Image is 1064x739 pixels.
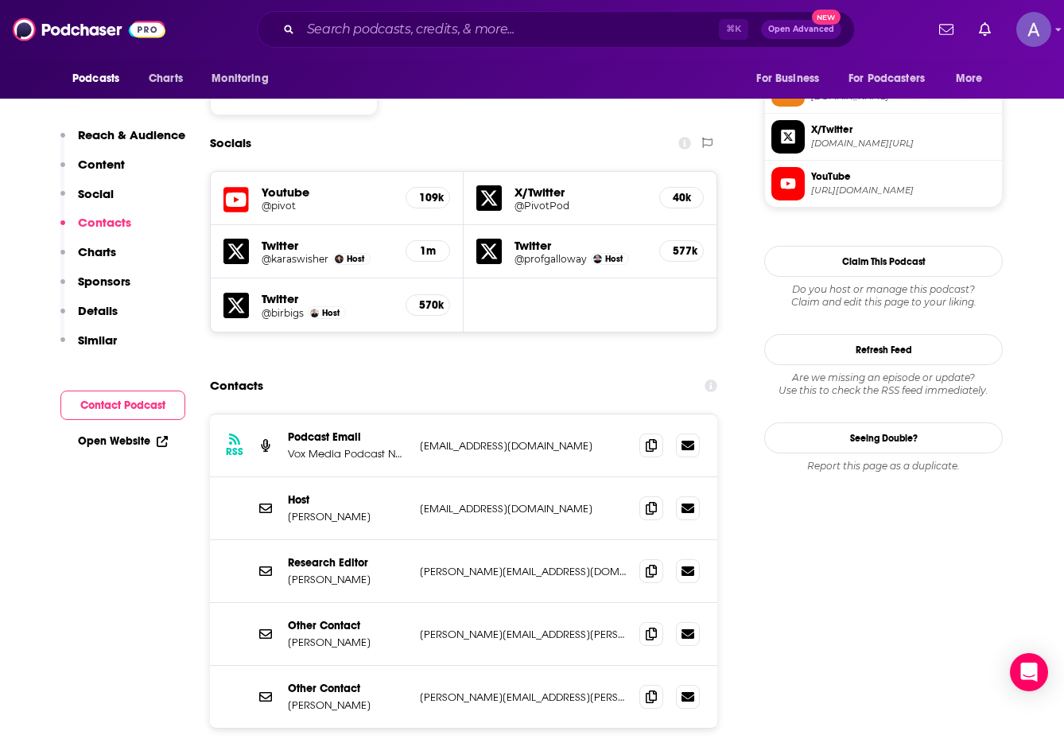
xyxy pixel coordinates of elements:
[13,14,165,45] img: Podchaser - Follow, Share and Rate Podcasts
[78,274,130,289] p: Sponsors
[78,434,168,448] a: Open Website
[288,510,407,523] p: [PERSON_NAME]
[973,16,997,43] a: Show notifications dropdown
[262,253,328,265] a: @karaswisher
[419,244,437,258] h5: 1m
[945,64,1003,94] button: open menu
[310,309,319,317] img: Mike Birbiglia
[288,619,407,632] p: Other Contact
[420,439,627,453] p: [EMAIL_ADDRESS][DOMAIN_NAME]
[210,128,251,158] h2: Socials
[60,215,131,244] button: Contacts
[60,391,185,420] button: Contact Podcast
[848,68,925,90] span: For Podcasters
[262,291,393,306] h5: Twitter
[60,127,185,157] button: Reach & Audience
[812,10,841,25] span: New
[673,191,690,204] h5: 40k
[78,157,125,172] p: Content
[60,274,130,303] button: Sponsors
[956,68,983,90] span: More
[60,186,114,216] button: Social
[257,11,855,48] div: Search podcasts, credits, & more...
[764,283,1003,309] div: Claim and edit this page to your liking.
[262,238,393,253] h5: Twitter
[288,447,407,461] p: Vox Media Podcast Network
[60,303,118,333] button: Details
[288,636,407,649] p: [PERSON_NAME]
[764,334,1003,365] button: Refresh Feed
[811,123,996,137] span: X/Twitter
[419,298,437,312] h5: 570k
[420,628,627,641] p: [PERSON_NAME][EMAIL_ADDRESS][PERSON_NAME][DOMAIN_NAME]
[60,244,116,274] button: Charts
[78,333,117,348] p: Similar
[288,698,407,712] p: [PERSON_NAME]
[764,246,1003,277] button: Claim This Podcast
[78,244,116,259] p: Charts
[673,244,690,258] h5: 577k
[764,422,1003,453] a: Seeing Double?
[1010,653,1048,691] div: Open Intercom Messenger
[811,138,996,150] span: twitter.com/PivotPod
[515,200,647,212] h5: @PivotPod
[515,185,647,200] h5: X/Twitter
[288,430,407,444] p: Podcast Email
[288,682,407,695] p: Other Contact
[78,215,131,230] p: Contacts
[1016,12,1051,47] img: User Profile
[764,371,1003,397] div: Are we missing an episode or update? Use this to check the RSS feed immediately.
[768,25,834,33] span: Open Advanced
[301,17,719,42] input: Search podcasts, credits, & more...
[226,445,243,458] h3: RSS
[756,68,819,90] span: For Business
[212,68,268,90] span: Monitoring
[60,157,125,186] button: Content
[200,64,289,94] button: open menu
[347,254,364,264] span: Host
[288,493,407,507] p: Host
[771,120,996,154] a: X/Twitter[DOMAIN_NAME][URL]
[210,371,263,401] h2: Contacts
[593,255,602,263] img: Scott Galloway
[78,303,118,318] p: Details
[761,20,841,39] button: Open AdvancedNew
[420,502,627,515] p: [EMAIL_ADDRESS][DOMAIN_NAME]
[515,253,587,265] a: @profgalloway
[262,185,393,200] h5: Youtube
[138,64,192,94] a: Charts
[420,690,627,704] p: [PERSON_NAME][EMAIL_ADDRESS][PERSON_NAME][DOMAIN_NAME]
[60,333,117,362] button: Similar
[933,16,960,43] a: Show notifications dropdown
[811,169,996,184] span: YouTube
[1016,12,1051,47] button: Show profile menu
[262,200,393,212] a: @pivot
[419,191,437,204] h5: 109k
[764,283,1003,296] span: Do you host or manage this podcast?
[322,308,340,318] span: Host
[288,573,407,586] p: [PERSON_NAME]
[811,185,996,196] span: https://www.youtube.com/@pivot
[72,68,119,90] span: Podcasts
[149,68,183,90] span: Charts
[771,167,996,200] a: YouTube[URL][DOMAIN_NAME]
[420,565,627,578] p: [PERSON_NAME][EMAIL_ADDRESS][DOMAIN_NAME]
[764,460,1003,473] div: Report this page as a duplicate.
[78,186,114,201] p: Social
[605,254,623,264] span: Host
[78,127,185,142] p: Reach & Audience
[288,556,407,570] p: Research Editor
[61,64,140,94] button: open menu
[262,307,304,319] a: @birbigs
[719,19,748,40] span: ⌘ K
[515,238,647,253] h5: Twitter
[745,64,839,94] button: open menu
[335,255,344,263] img: Kara Swisher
